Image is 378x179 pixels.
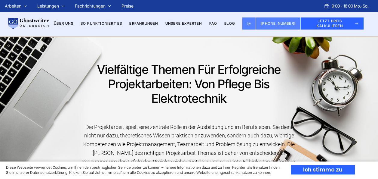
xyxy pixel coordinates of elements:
a: Über uns [54,21,73,26]
div: Die Projektarbeit spielt eine zentrale Rolle in der Ausbildung und im Berufsleben. Sie dient nich... [81,123,297,166]
button: JETZT PREIS KALKULIEREN [301,17,364,30]
a: Erfahrungen [129,21,158,26]
h1: Vielfältige Themen für Erfolgreiche Projektarbeiten: Von Pflege bis Elektrotechnik [81,62,297,106]
img: Email [247,21,251,26]
a: [PHONE_NUMBER] [256,17,301,30]
span: [PHONE_NUMBER] [261,21,296,26]
img: logo wirschreiben [7,17,49,30]
div: Diese Webseite verwendet Cookies, um Ihnen den bestmöglichen Service bieten zu können – nähere In... [6,165,281,175]
a: Unsere Experten [165,21,202,26]
a: Leistungen [37,2,59,10]
div: Ich stimme zu [291,165,355,174]
a: Fachrichtungen [75,2,106,10]
a: FAQ [209,21,217,26]
a: Arbeiten [5,2,21,10]
a: BLOG [224,21,235,26]
a: Preise [121,3,134,8]
a: So funktioniert es [81,21,122,26]
img: Schedule [324,4,329,8]
span: 9:00 - 18:00 Mo.-So. [332,2,368,10]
